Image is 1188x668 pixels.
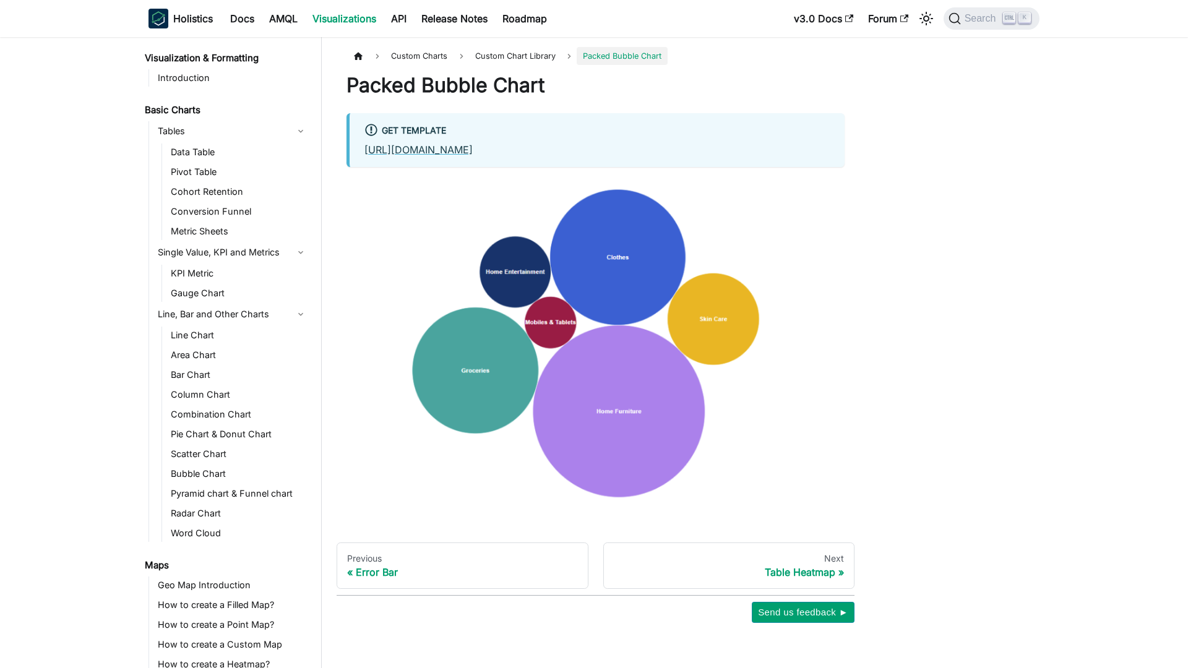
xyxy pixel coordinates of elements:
[167,346,311,364] a: Area Chart
[173,11,213,26] b: Holistics
[141,49,311,67] a: Visualization & Formatting
[223,9,262,28] a: Docs
[347,553,578,564] div: Previous
[167,265,311,282] a: KPI Metric
[916,9,936,28] button: Switch between dark and light mode (currently light mode)
[346,47,845,65] nav: Breadcrumbs
[154,596,311,614] a: How to create a Filled Map?
[154,616,311,633] a: How to create a Point Map?
[495,9,554,28] a: Roadmap
[154,121,311,141] a: Tables
[167,445,311,463] a: Scatter Chart
[346,73,845,98] h1: Packed Bubble Chart
[167,143,311,161] a: Data Table
[167,223,311,240] a: Metric Sheets
[786,9,861,28] a: v3.0 Docs
[167,203,311,220] a: Conversion Funnel
[944,7,1039,30] button: Search (Ctrl+K)
[154,636,311,653] a: How to create a Custom Map
[141,101,311,119] a: Basic Charts
[167,163,311,181] a: Pivot Table
[364,143,473,156] a: [URL][DOMAIN_NAME]
[167,406,311,423] a: Combination Chart
[577,47,668,65] span: Packed Bubble Chart
[758,604,848,620] span: Send us feedback ►
[148,9,168,28] img: Holistics
[603,542,855,589] a: NextTable Heatmap
[262,9,305,28] a: AMQL
[614,566,845,578] div: Table Heatmap
[167,525,311,542] a: Word Cloud
[167,465,311,482] a: Bubble Chart
[1018,12,1031,24] kbd: K
[475,51,556,61] span: Custom Chart Library
[364,123,830,139] div: Get Template
[861,9,916,28] a: Forum
[752,602,854,623] button: Send us feedback ►
[154,242,311,262] a: Single Value, KPI and Metrics
[414,9,495,28] a: Release Notes
[154,576,311,594] a: Geo Map Introduction
[346,47,370,65] a: Home page
[346,177,845,509] img: reporting-custom-chart/packed_bubble
[167,285,311,302] a: Gauge Chart
[614,553,845,564] div: Next
[141,557,311,574] a: Maps
[167,485,311,502] a: Pyramid chart & Funnel chart
[167,183,311,200] a: Cohort Retention
[136,37,322,668] nav: Docs sidebar
[148,9,213,28] a: HolisticsHolistics
[384,9,414,28] a: API
[167,366,311,383] a: Bar Chart
[167,386,311,403] a: Column Chart
[961,13,1004,24] span: Search
[385,47,454,65] span: Custom Charts
[305,9,384,28] a: Visualizations
[337,542,854,589] nav: Docs pages
[167,505,311,522] a: Radar Chart
[154,304,311,324] a: Line, Bar and Other Charts
[154,69,311,87] a: Introduction
[167,426,311,443] a: Pie Chart & Donut Chart
[469,47,562,65] a: Custom Chart Library
[167,327,311,344] a: Line Chart
[347,566,578,578] div: Error Bar
[337,542,588,589] a: PreviousError Bar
